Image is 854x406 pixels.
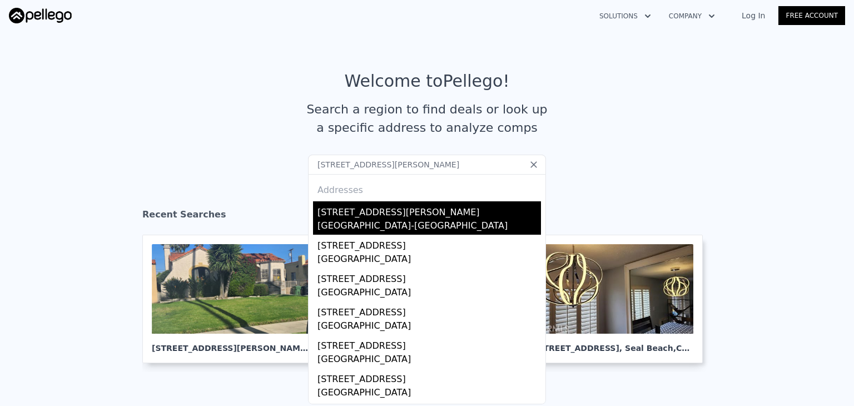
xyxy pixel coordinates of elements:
button: Solutions [590,6,660,26]
div: [GEOGRAPHIC_DATA] [317,319,541,335]
button: Company [660,6,724,26]
div: Welcome to Pellego ! [345,71,510,91]
div: Addresses [313,175,541,201]
div: Recent Searches [142,199,712,235]
div: [GEOGRAPHIC_DATA] [317,353,541,368]
a: [STREET_ADDRESS], Seal Beach,CA 90740 [525,235,712,363]
img: Pellego [9,8,72,23]
div: [STREET_ADDRESS] [317,368,541,386]
span: , CA 90740 [673,344,718,353]
input: Search an address or region... [308,155,546,175]
div: [GEOGRAPHIC_DATA] [317,386,541,402]
a: [STREET_ADDRESS][PERSON_NAME], View Park-[GEOGRAPHIC_DATA] [142,235,329,363]
a: Free Account [778,6,845,25]
div: [STREET_ADDRESS] , Seal Beach [534,334,693,354]
div: [STREET_ADDRESS][PERSON_NAME] [317,201,541,219]
a: Log In [728,10,778,21]
div: Search a region to find deals or look up a specific address to analyze comps [302,100,552,137]
div: [GEOGRAPHIC_DATA] [317,286,541,301]
div: [GEOGRAPHIC_DATA] [317,252,541,268]
div: [STREET_ADDRESS] [317,335,541,353]
div: [STREET_ADDRESS] [317,235,541,252]
div: [STREET_ADDRESS] [317,301,541,319]
div: [STREET_ADDRESS] [317,268,541,286]
div: [GEOGRAPHIC_DATA]-[GEOGRAPHIC_DATA] [317,219,541,235]
div: [STREET_ADDRESS][PERSON_NAME] , View Park-[GEOGRAPHIC_DATA] [152,334,311,354]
